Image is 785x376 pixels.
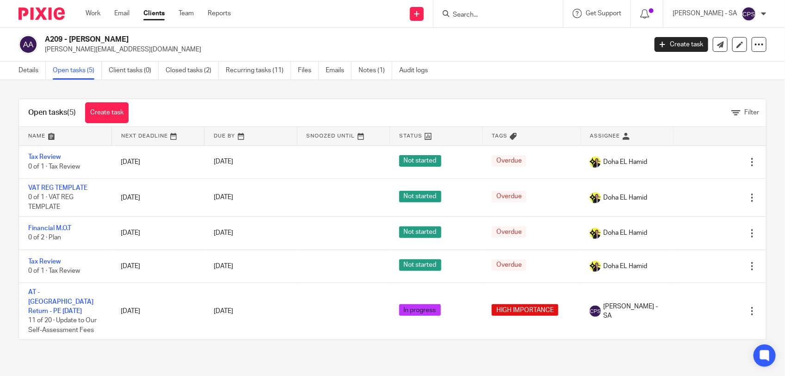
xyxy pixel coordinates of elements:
[208,9,231,18] a: Reports
[399,62,435,80] a: Audit logs
[67,109,76,116] span: (5)
[28,194,74,211] span: 0 of 1 · VAT REG TEMPLATE
[28,185,87,191] a: VAT REG TEMPLATE
[19,62,46,80] a: Details
[45,35,521,44] h2: A209 - [PERSON_NAME]
[603,302,664,321] span: [PERSON_NAME] - SA
[45,45,641,54] p: [PERSON_NAME][EMAIL_ADDRESS][DOMAIN_NAME]
[28,154,61,160] a: Tax Review
[214,263,233,269] span: [DATE]
[28,289,93,314] a: AT - [GEOGRAPHIC_DATA] Return - PE [DATE]
[603,157,647,167] span: Doha EL Hamid
[492,226,526,238] span: Overdue
[603,228,647,238] span: Doha EL Hamid
[452,11,535,19] input: Search
[19,35,38,54] img: svg%3E
[28,108,76,118] h1: Open tasks
[590,306,601,317] img: svg%3E
[492,133,507,138] span: Tags
[399,226,441,238] span: Not started
[603,262,647,271] span: Doha EL Hamid
[111,250,204,282] td: [DATE]
[109,62,159,80] a: Client tasks (0)
[28,163,80,170] span: 0 of 1 · Tax Review
[590,157,601,168] img: Doha-Starbridge.jpg
[307,133,355,138] span: Snoozed Until
[655,37,708,52] a: Create task
[399,155,441,167] span: Not started
[326,62,352,80] a: Emails
[214,159,233,165] span: [DATE]
[19,7,65,20] img: Pixie
[214,308,233,314] span: [DATE]
[214,230,233,237] span: [DATE]
[85,102,129,123] a: Create task
[673,9,737,18] p: [PERSON_NAME] - SA
[492,191,526,202] span: Overdue
[166,62,219,80] a: Closed tasks (2)
[492,259,526,271] span: Overdue
[214,194,233,201] span: [DATE]
[111,283,204,340] td: [DATE]
[742,6,756,21] img: svg%3E
[590,192,601,203] img: Doha-Starbridge.jpg
[590,228,601,239] img: Doha-Starbridge.jpg
[226,62,291,80] a: Recurring tasks (11)
[492,304,558,316] span: HIGH IMPORTANCE
[53,62,102,80] a: Open tasks (5)
[86,9,100,18] a: Work
[143,9,165,18] a: Clients
[298,62,319,80] a: Files
[28,225,71,232] a: Financial M.O.T
[359,62,392,80] a: Notes (1)
[111,217,204,250] td: [DATE]
[492,155,526,167] span: Overdue
[399,304,441,316] span: In progress
[399,191,441,202] span: Not started
[28,235,61,241] span: 0 of 2 · Plan
[744,109,759,116] span: Filter
[399,259,441,271] span: Not started
[111,145,204,178] td: [DATE]
[111,178,204,216] td: [DATE]
[590,261,601,272] img: Doha-Starbridge.jpg
[28,268,80,274] span: 0 of 1 · Tax Review
[114,9,130,18] a: Email
[179,9,194,18] a: Team
[28,258,61,265] a: Tax Review
[28,317,97,333] span: 11 of 20 · Update to Our Self-Assessment Fees
[586,10,621,17] span: Get Support
[399,133,422,138] span: Status
[603,193,647,202] span: Doha EL Hamid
